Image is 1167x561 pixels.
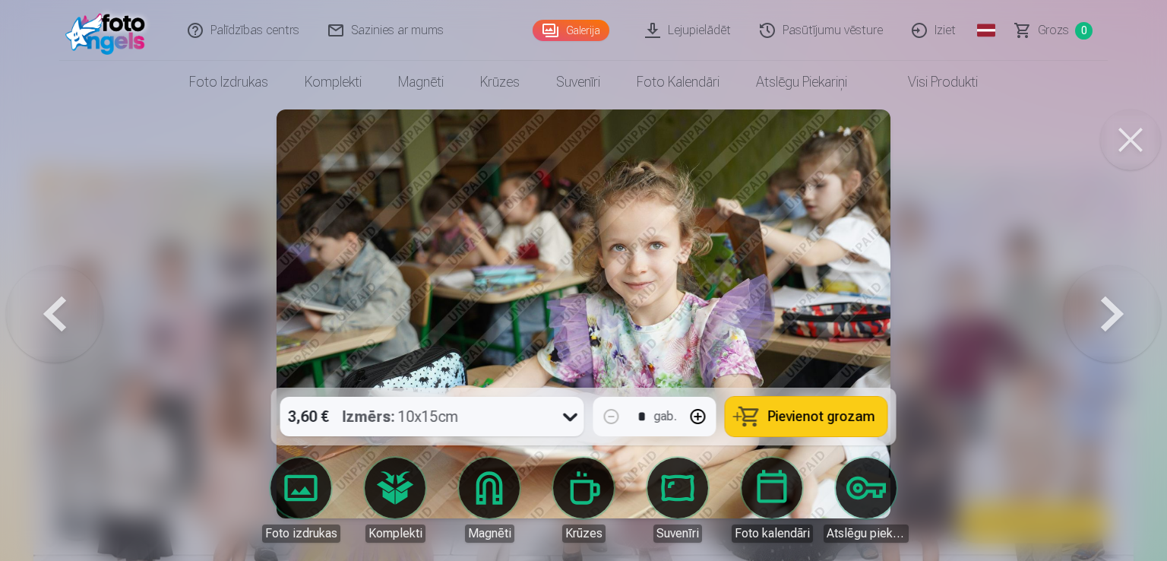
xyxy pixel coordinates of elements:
a: Atslēgu piekariņi [738,61,865,103]
a: Komplekti [286,61,380,103]
div: 3,60 € [280,397,337,436]
a: Suvenīri [635,458,720,543]
div: Suvenīri [653,525,702,543]
strong: Izmērs : [343,406,395,427]
div: Atslēgu piekariņi [824,525,909,543]
div: Komplekti [365,525,425,543]
a: Foto izdrukas [258,458,343,543]
div: gab. [654,407,677,426]
a: Krūzes [541,458,626,543]
div: Krūzes [562,525,606,543]
a: Magnēti [447,458,532,543]
a: Foto izdrukas [171,61,286,103]
span: 0 [1075,22,1093,40]
span: Grozs [1038,21,1069,40]
a: Magnēti [380,61,462,103]
a: Atslēgu piekariņi [824,458,909,543]
a: Komplekti [353,458,438,543]
a: Krūzes [462,61,538,103]
div: Magnēti [465,525,514,543]
button: Pievienot grozam [726,397,887,436]
a: Foto kalendāri [618,61,738,103]
img: /fa4 [65,6,153,55]
span: Pievienot grozam [768,410,875,423]
div: Foto izdrukas [262,525,340,543]
a: Suvenīri [538,61,618,103]
a: Visi produkti [865,61,996,103]
a: Foto kalendāri [729,458,814,543]
div: 10x15cm [343,397,459,436]
div: Foto kalendāri [732,525,813,543]
a: Galerija [533,20,609,41]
